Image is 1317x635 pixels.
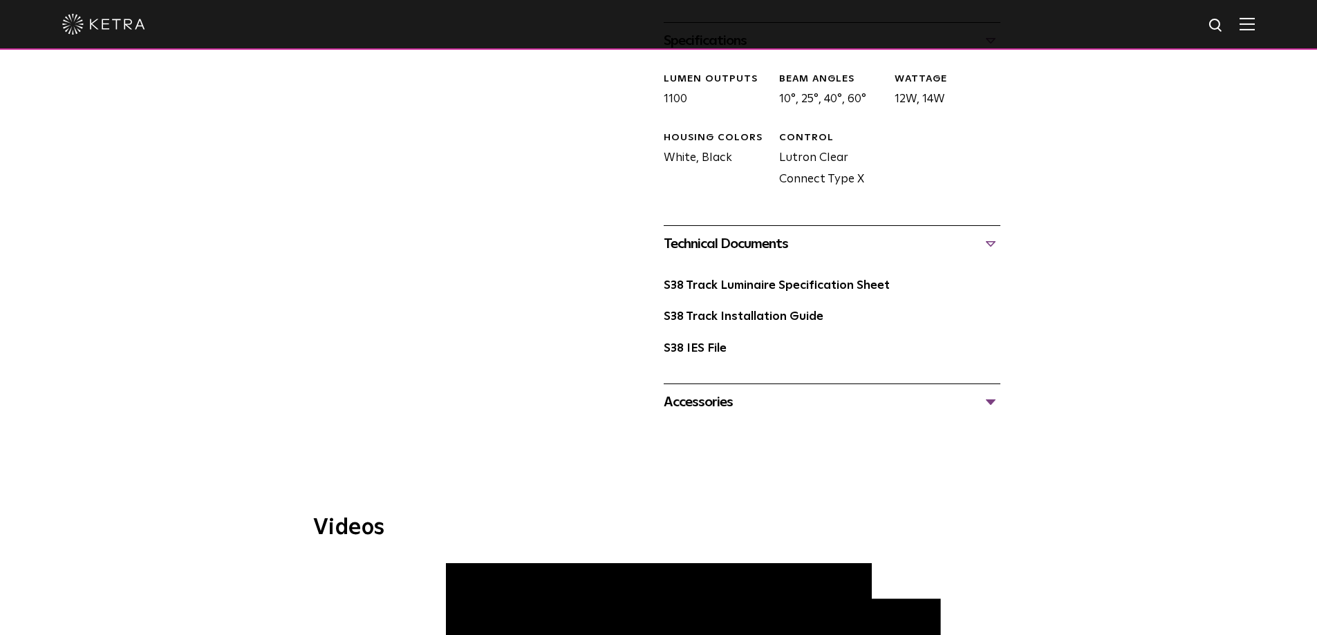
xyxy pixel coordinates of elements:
[653,73,769,111] div: 1100
[884,73,1000,111] div: 12W, 14W
[653,131,769,191] div: White, Black
[779,131,884,145] div: CONTROL
[769,131,884,191] div: Lutron Clear Connect Type X
[1240,17,1255,30] img: Hamburger%20Nav.svg
[664,280,890,292] a: S38 Track Luminaire Specification Sheet
[664,343,727,354] a: S38 IES File
[664,233,1000,255] div: Technical Documents
[664,311,823,323] a: S38 Track Installation Guide
[1208,17,1225,35] img: search icon
[664,131,769,145] div: HOUSING COLORS
[664,73,769,86] div: LUMEN OUTPUTS
[664,391,1000,413] div: Accessories
[779,73,884,86] div: BEAM ANGLES
[62,14,145,35] img: ketra-logo-2019-white
[313,517,1005,539] h3: Videos
[769,73,884,111] div: 10°, 25°, 40°, 60°
[895,73,1000,86] div: WATTAGE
